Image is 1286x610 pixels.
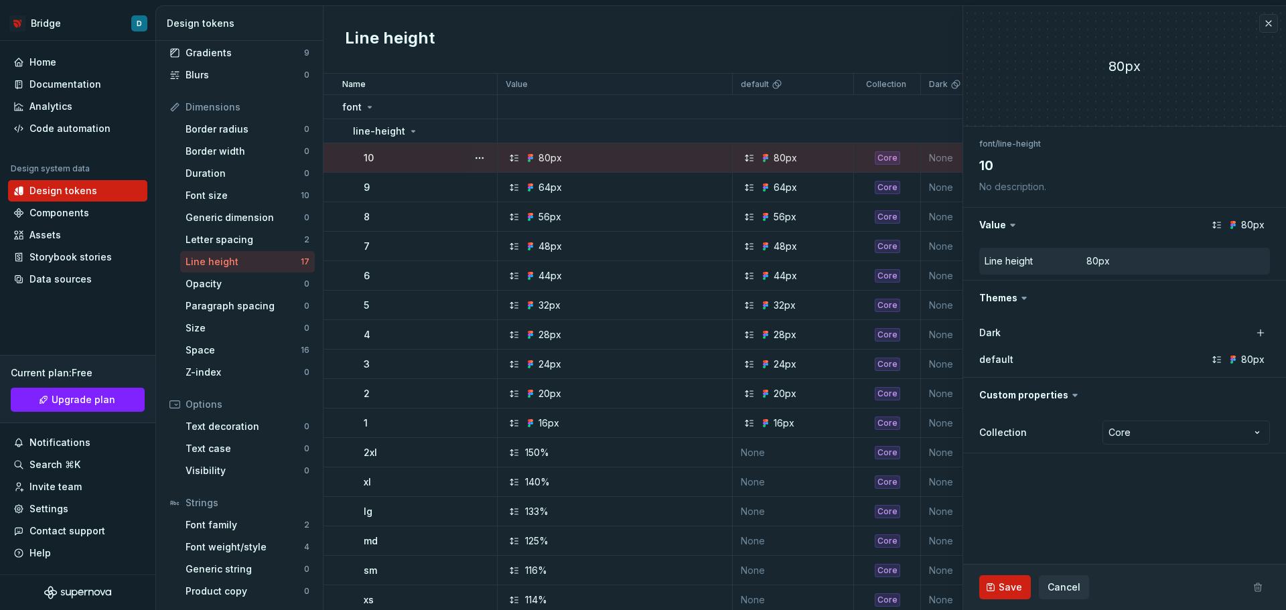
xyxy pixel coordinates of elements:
[186,366,304,379] div: Z-index
[364,564,377,577] p: sm
[364,240,370,253] p: 7
[921,438,1068,467] td: None
[8,542,147,564] button: Help
[774,181,797,194] div: 64px
[186,299,304,313] div: Paragraph spacing
[29,56,56,69] div: Home
[180,362,315,383] a: Z-index0
[929,79,948,90] p: Dark
[364,269,370,283] p: 6
[733,497,854,526] td: None
[998,139,1041,149] li: line-height
[304,301,309,311] div: 0
[31,17,61,30] div: Bridge
[539,299,561,312] div: 32px
[8,52,147,73] a: Home
[364,593,374,607] p: xs
[29,122,111,135] div: Code automation
[180,185,315,206] a: Font size10
[304,323,309,333] div: 0
[921,202,1068,232] td: None
[180,141,315,162] a: Border width0
[186,442,304,455] div: Text case
[875,534,900,548] div: Core
[921,173,1068,202] td: None
[921,379,1068,408] td: None
[342,79,366,90] p: Name
[180,416,315,437] a: Text decoration0
[137,18,142,29] div: D
[875,564,900,577] div: Core
[301,256,309,267] div: 17
[1048,581,1080,594] span: Cancel
[11,366,145,380] div: Current plan : Free
[733,467,854,497] td: None
[304,212,309,223] div: 0
[875,269,900,283] div: Core
[52,393,115,406] span: Upgrade plan
[180,119,315,140] a: Border radius0
[774,299,796,312] div: 32px
[741,79,769,90] p: default
[875,299,900,312] div: Core
[29,546,51,560] div: Help
[29,436,90,449] div: Notifications
[1039,575,1089,599] button: Cancel
[180,438,315,459] a: Text case0
[364,151,374,165] p: 10
[733,438,854,467] td: None
[29,480,82,493] div: Invite team
[8,224,147,246] a: Assets
[186,211,304,224] div: Generic dimension
[186,167,304,180] div: Duration
[345,27,435,52] h2: Line height
[979,353,1013,366] label: default
[921,143,1068,173] td: None
[8,118,147,139] a: Code automation
[167,17,317,30] div: Design tokens
[304,542,309,552] div: 4
[875,446,900,459] div: Core
[186,344,301,357] div: Space
[921,526,1068,556] td: None
[11,388,145,412] a: Upgrade plan
[525,505,549,518] div: 133%
[186,518,304,532] div: Font family
[180,558,315,580] a: Generic string0
[875,358,900,371] div: Core
[364,446,377,459] p: 2xl
[774,328,796,341] div: 28px
[875,151,900,165] div: Core
[539,358,561,371] div: 24px
[186,255,301,269] div: Line height
[875,387,900,400] div: Core
[539,210,561,224] div: 56px
[180,339,315,361] a: Space16
[8,246,147,268] a: Storybook stories
[186,398,309,411] div: Options
[304,48,309,58] div: 9
[539,151,562,165] div: 80px
[1086,254,1110,268] div: 80px
[8,96,147,117] a: Analytics
[525,593,547,607] div: 114%
[8,180,147,202] a: Design tokens
[774,269,797,283] div: 44px
[364,328,370,341] p: 4
[8,269,147,290] a: Data sources
[875,328,900,341] div: Core
[364,210,370,224] p: 8
[11,163,90,174] div: Design system data
[180,207,315,228] a: Generic dimension0
[342,100,362,114] p: font
[353,125,405,138] p: line-height
[979,426,1027,439] label: Collection
[525,564,547,577] div: 116%
[364,534,378,548] p: md
[180,229,315,250] a: Letter spacing2
[304,443,309,454] div: 0
[539,269,562,283] div: 44px
[921,320,1068,350] td: None
[180,514,315,536] a: Font family2
[774,416,794,430] div: 16px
